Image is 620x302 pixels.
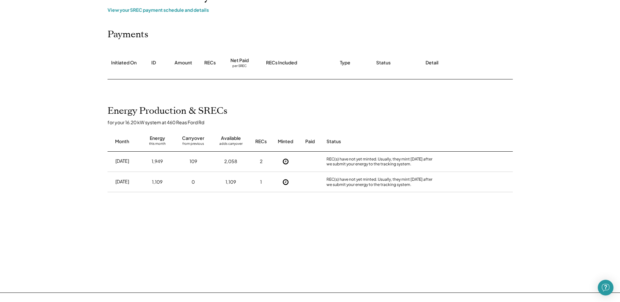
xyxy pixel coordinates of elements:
div: 0 [192,179,195,185]
div: [DATE] [115,158,129,164]
div: Initiated On [111,59,137,66]
div: Energy [150,135,165,142]
div: 109 [190,158,197,165]
div: per SREC [232,64,247,69]
div: 2 [260,158,262,165]
div: 2,058 [224,158,237,165]
div: 1,949 [152,158,163,165]
div: Minted [278,138,293,145]
div: Month [115,138,129,145]
div: [DATE] [115,178,129,185]
div: 1 [260,179,262,185]
div: RECs [204,59,216,66]
div: ID [151,59,156,66]
div: REC(s) have not yet minted. Usually, they mint [DATE] after we submit your energy to the tracking... [327,157,438,167]
div: Amount [175,59,192,66]
div: adds carryover [219,142,243,148]
div: View your SREC payment schedule and details [108,7,513,13]
div: Open Intercom Messenger [598,280,613,295]
h2: Payments [108,29,148,40]
div: RECs Included [266,59,297,66]
div: Status [327,138,438,145]
div: Carryover [182,135,204,142]
div: Available [221,135,241,142]
button: Not Yet Minted [281,177,291,187]
div: Paid [305,138,315,145]
div: Detail [426,59,438,66]
div: RECs [255,138,267,145]
div: REC(s) have not yet minted. Usually, they mint [DATE] after we submit your energy to the tracking... [327,177,438,187]
h2: Energy Production & SRECs [108,106,227,117]
div: Type [340,59,350,66]
div: Net Paid [230,57,249,64]
div: for your 16.20 kW system at 460 Reas Ford Rd [108,119,519,125]
div: Status [376,59,391,66]
div: this month [149,142,166,148]
button: Not Yet Minted [281,157,291,166]
div: from previous [182,142,204,148]
div: 1,109 [226,179,236,185]
div: 1,109 [152,179,162,185]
